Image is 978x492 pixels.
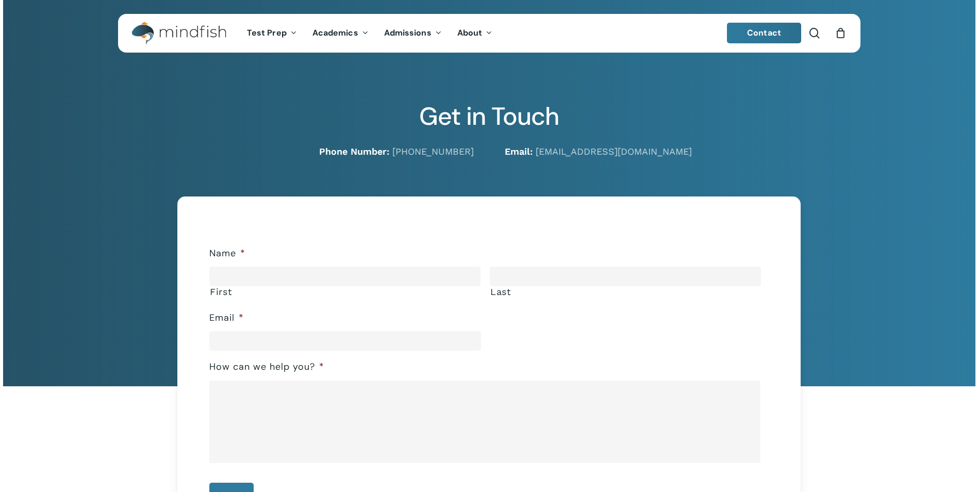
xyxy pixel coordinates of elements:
[209,312,244,324] label: Email
[536,146,692,157] a: [EMAIL_ADDRESS][DOMAIN_NAME]
[457,27,483,38] span: About
[209,361,324,373] label: How can we help you?
[118,14,860,53] header: Main Menu
[247,27,287,38] span: Test Prep
[727,23,801,43] a: Contact
[312,27,358,38] span: Academics
[450,29,501,38] a: About
[209,248,245,259] label: Name
[239,29,305,38] a: Test Prep
[384,27,432,38] span: Admissions
[319,146,389,157] strong: Phone Number:
[747,27,781,38] span: Contact
[490,287,761,297] label: Last
[210,287,480,297] label: First
[392,146,474,157] a: [PHONE_NUMBER]
[505,146,533,157] strong: Email:
[118,102,860,132] h2: Get in Touch
[376,29,450,38] a: Admissions
[835,27,847,39] a: Cart
[305,29,376,38] a: Academics
[239,14,500,53] nav: Main Menu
